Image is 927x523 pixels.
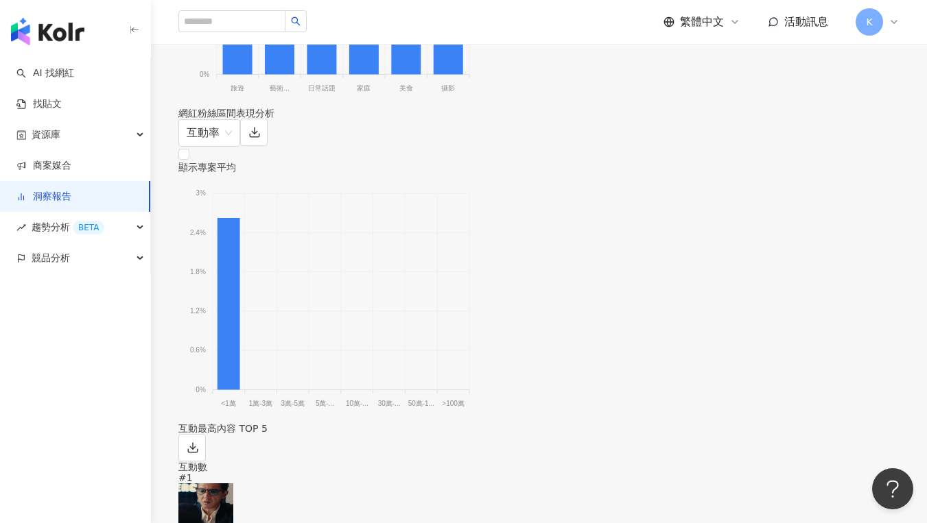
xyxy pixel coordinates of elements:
[16,159,71,173] a: 商案媒合
[346,400,368,407] tspan: 10萬-...
[190,268,206,276] tspan: 1.8%
[442,400,465,407] tspan: >100萬
[16,66,74,80] a: searchAI 找網紅
[308,84,336,92] tspan: 日常話題
[249,400,272,407] tspan: 1萬-3萬
[221,400,235,407] tspan: <1萬
[270,84,289,92] tspan: 藝術...
[357,84,371,92] tspan: 家庭
[190,228,206,236] tspan: 2.4%
[441,84,455,92] tspan: 攝影
[680,14,724,29] span: 繁體中文
[178,461,900,472] div: 互動數
[399,84,413,92] tspan: 美食
[281,400,305,407] tspan: 3萬-5萬
[866,14,872,29] span: K
[196,386,206,393] tspan: 0%
[190,307,206,315] tspan: 1.2%
[16,223,26,232] span: rise
[32,119,60,150] span: 資源庫
[291,16,301,26] span: search
[200,71,210,78] tspan: 0%
[378,400,401,407] tspan: 30萬-...
[872,468,913,509] iframe: Help Scout Beacon - Open
[16,97,62,111] a: 找貼文
[73,221,104,234] div: BETA
[190,346,206,354] tspan: 0.6%
[408,400,434,407] tspan: 50萬-1...
[187,120,232,146] span: 互動率
[231,84,244,92] tspan: 旅遊
[178,162,900,173] div: 顯示專案平均
[178,108,900,119] div: 網紅粉絲區間表現分析
[16,190,71,204] a: 洞察報告
[316,400,334,407] tspan: 5萬-...
[11,18,84,45] img: logo
[196,189,206,197] tspan: 3%
[32,243,70,273] span: 競品分析
[178,423,900,434] div: 互動最高內容 TOP 5
[32,212,104,243] span: 趨勢分析
[178,472,900,483] div: # 1
[784,15,828,28] span: 活動訊息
